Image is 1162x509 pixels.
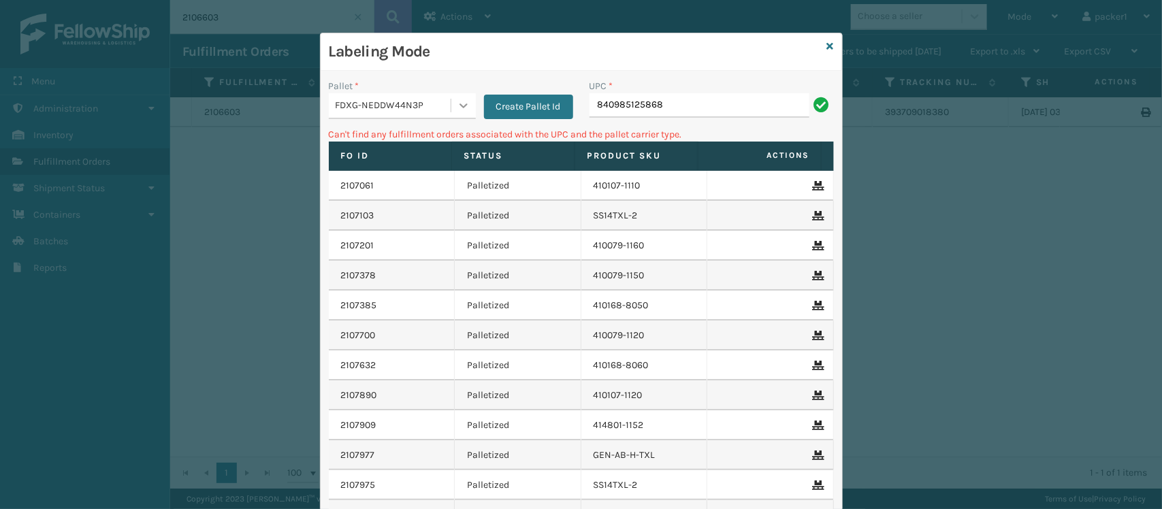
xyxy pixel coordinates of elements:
[341,478,376,492] a: 2107975
[813,271,821,280] i: Remove From Pallet
[455,171,581,201] td: Palletized
[329,42,822,62] h3: Labeling Mode
[341,269,376,282] a: 2107378
[329,127,834,142] p: Can't find any fulfillment orders associated with the UPC and the pallet carrier type.
[341,418,376,432] a: 2107909
[341,389,377,402] a: 2107890
[581,440,708,470] td: GEN-AB-H-TXL
[813,391,821,400] i: Remove From Pallet
[455,380,581,410] td: Palletized
[581,321,708,350] td: 410079-1120
[813,421,821,430] i: Remove From Pallet
[484,95,573,119] button: Create Pallet Id
[455,291,581,321] td: Palletized
[581,171,708,201] td: 410107-1110
[581,380,708,410] td: 410107-1120
[341,239,374,252] a: 2107201
[813,361,821,370] i: Remove From Pallet
[581,231,708,261] td: 410079-1160
[455,350,581,380] td: Palletized
[341,299,377,312] a: 2107385
[336,99,452,113] div: FDXG-NEDDW44N3P
[455,231,581,261] td: Palletized
[581,470,708,500] td: SS14TXL-2
[341,209,374,223] a: 2107103
[341,150,439,162] label: Fo Id
[455,201,581,231] td: Palletized
[341,448,375,462] a: 2107977
[455,261,581,291] td: Palletized
[329,79,359,93] label: Pallet
[813,450,821,460] i: Remove From Pallet
[813,301,821,310] i: Remove From Pallet
[464,150,562,162] label: Status
[341,329,376,342] a: 2107700
[590,79,613,93] label: UPC
[455,470,581,500] td: Palletized
[455,321,581,350] td: Palletized
[703,144,818,167] span: Actions
[581,350,708,380] td: 410168-8060
[813,241,821,250] i: Remove From Pallet
[455,440,581,470] td: Palletized
[813,480,821,490] i: Remove From Pallet
[581,291,708,321] td: 410168-8050
[341,359,376,372] a: 2107632
[813,331,821,340] i: Remove From Pallet
[581,201,708,231] td: SS14TXL-2
[813,211,821,220] i: Remove From Pallet
[455,410,581,440] td: Palletized
[341,179,374,193] a: 2107061
[587,150,685,162] label: Product SKU
[581,410,708,440] td: 414801-1152
[813,181,821,191] i: Remove From Pallet
[581,261,708,291] td: 410079-1150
